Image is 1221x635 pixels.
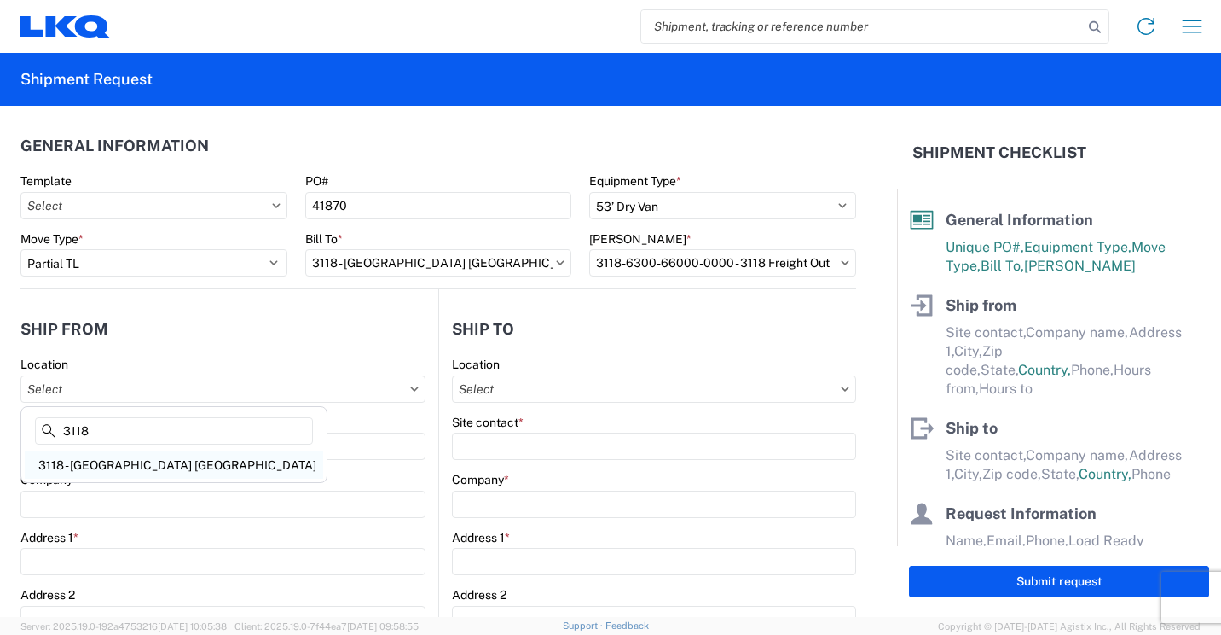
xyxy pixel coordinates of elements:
span: Ship from [946,296,1016,314]
span: Company name, [1026,447,1129,463]
span: Copyright © [DATE]-[DATE] Agistix Inc., All Rights Reserved [938,619,1201,634]
label: Address 1 [20,530,78,545]
span: Phone, [1071,362,1114,378]
span: General Information [946,211,1093,229]
a: Support [563,620,605,631]
span: State, [1041,466,1079,482]
input: Select [452,376,856,403]
label: Site contact [452,415,524,430]
span: [DATE] 09:58:55 [347,621,419,632]
span: Email, [987,533,1026,549]
span: State, [981,362,1018,378]
label: Move Type [20,231,84,247]
span: Bill To, [981,258,1024,274]
input: Select [20,192,287,219]
span: Site contact, [946,324,1026,341]
span: Country, [1018,362,1071,378]
label: Address 2 [452,587,506,603]
h2: Shipment Checklist [912,143,1086,163]
label: Address 2 [20,587,75,603]
h2: Ship from [20,321,108,338]
span: Server: 2025.19.0-192a4753216 [20,621,227,632]
span: Client: 2025.19.0-7f44ea7 [234,621,419,632]
span: Phone, [1026,533,1068,549]
span: Site contact, [946,447,1026,463]
span: Company name, [1026,324,1129,341]
div: 3118 - [GEOGRAPHIC_DATA] [GEOGRAPHIC_DATA] [25,451,323,479]
span: Unique PO#, [946,239,1024,255]
span: Request Information [946,504,1097,522]
span: Ship to [946,419,998,437]
label: Bill To [305,231,343,247]
label: Equipment Type [589,173,681,189]
label: Address 1 [452,530,510,545]
a: Feedback [605,620,649,631]
span: [PERSON_NAME] [1024,258,1136,274]
label: Location [452,357,500,372]
label: PO# [305,173,328,189]
input: Select [305,249,572,277]
h2: Ship to [452,321,514,338]
label: Company [452,472,509,487]
span: City, [954,466,982,482]
input: Select [589,249,856,277]
label: Location [20,357,68,372]
span: Name, [946,533,987,549]
button: Submit request [909,566,1209,597]
label: [PERSON_NAME] [589,231,692,247]
span: Equipment Type, [1024,239,1131,255]
span: Hours to [979,381,1033,397]
span: Zip code, [982,466,1041,482]
h2: General Information [20,137,209,154]
input: Shipment, tracking or reference number [641,10,1083,43]
input: Select [20,376,425,403]
span: Phone [1131,466,1171,482]
h2: Shipment Request [20,69,153,90]
span: Country, [1079,466,1131,482]
label: Template [20,173,72,189]
span: City, [954,343,982,359]
span: [DATE] 10:05:38 [158,621,227,632]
